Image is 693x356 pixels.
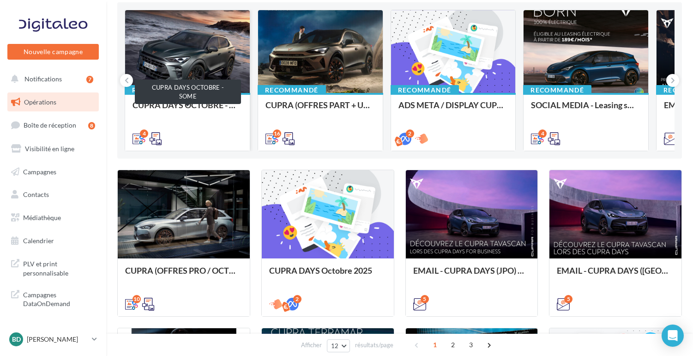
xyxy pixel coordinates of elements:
[25,145,74,153] span: Visibilité en ligne
[265,100,375,119] div: CUPRA (OFFRES PART + USP / OCT) - SOCIAL MEDIA
[6,162,101,182] a: Campagnes
[12,335,21,344] span: BD
[406,129,414,138] div: 2
[538,129,547,138] div: 4
[662,325,684,347] div: Open Intercom Messenger
[6,185,101,204] a: Contacts
[523,85,591,95] div: Recommandé
[446,338,460,352] span: 2
[23,237,54,245] span: Calendrier
[6,208,101,227] a: Médiathèque
[140,129,148,138] div: 4
[6,92,101,112] a: Opérations
[125,85,193,95] div: Recommandé
[464,338,478,352] span: 3
[135,80,241,104] div: CUPRA DAYS OCTOBRE - SOME
[273,129,281,138] div: 16
[23,214,61,221] span: Médiathèque
[355,341,393,350] span: résultats/page
[421,295,429,303] div: 5
[327,339,350,352] button: 12
[24,98,56,106] span: Opérations
[24,121,76,129] span: Boîte de réception
[23,167,56,175] span: Campagnes
[7,331,99,348] a: BD [PERSON_NAME]
[6,69,97,89] button: Notifications 7
[398,100,508,119] div: ADS META / DISPLAY CUPRA DAYS Septembre 2025
[133,100,242,119] div: CUPRA DAYS OCTOBRE - SOME
[125,266,242,284] div: CUPRA (OFFRES PRO / OCT) - SOCIAL MEDIA
[27,335,88,344] p: [PERSON_NAME]
[23,190,49,198] span: Contacts
[269,266,386,284] div: CUPRA DAYS Octobre 2025
[301,341,322,350] span: Afficher
[6,139,101,159] a: Visibilité en ligne
[331,342,339,350] span: 12
[133,295,141,303] div: 10
[86,76,93,83] div: 7
[7,44,99,60] button: Nouvelle campagne
[557,266,674,284] div: EMAIL - CUPRA DAYS ([GEOGRAPHIC_DATA]) Private Générique
[531,100,641,119] div: SOCIAL MEDIA - Leasing social électrique - CUPRA Born
[23,258,95,277] span: PLV et print personnalisable
[6,285,101,312] a: Campagnes DataOnDemand
[88,122,95,129] div: 8
[391,85,459,95] div: Recommandé
[6,115,101,135] a: Boîte de réception8
[428,338,442,352] span: 1
[23,288,95,308] span: Campagnes DataOnDemand
[413,266,530,284] div: EMAIL - CUPRA DAYS (JPO) Fleet Générique
[564,295,572,303] div: 5
[6,231,101,251] a: Calendrier
[258,85,326,95] div: Recommandé
[24,75,62,83] span: Notifications
[6,254,101,281] a: PLV et print personnalisable
[293,295,301,303] div: 2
